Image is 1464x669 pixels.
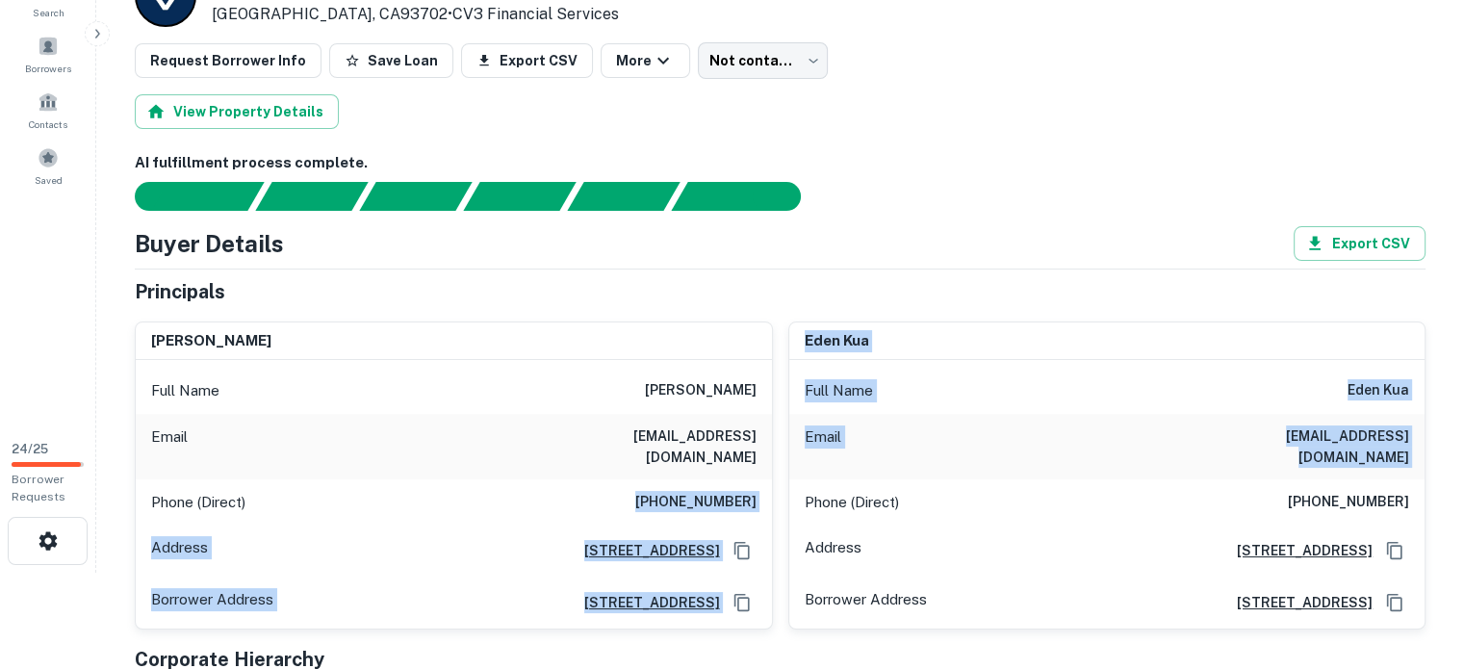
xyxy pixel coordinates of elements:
[29,116,67,132] span: Contacts
[805,536,861,565] p: Address
[329,43,453,78] button: Save Loan
[805,425,841,468] p: Email
[135,43,321,78] button: Request Borrower Info
[1178,425,1409,468] h6: [EMAIL_ADDRESS][DOMAIN_NAME]
[151,588,273,617] p: Borrower Address
[698,42,828,79] div: Not contacted
[805,588,927,617] p: Borrower Address
[33,5,64,20] span: Search
[635,491,757,514] h6: [PHONE_NUMBER]
[569,592,720,613] a: [STREET_ADDRESS]
[1368,515,1464,607] iframe: Chat Widget
[569,540,720,561] a: [STREET_ADDRESS]
[35,172,63,188] span: Saved
[151,425,188,468] p: Email
[112,182,256,211] div: Sending borrower request to AI...
[151,379,219,402] p: Full Name
[12,473,65,503] span: Borrower Requests
[151,330,271,352] h6: [PERSON_NAME]
[6,84,90,136] a: Contacts
[359,182,472,211] div: Documents found, AI parsing details...
[1221,592,1373,613] a: [STREET_ADDRESS]
[728,536,757,565] button: Copy Address
[461,43,593,78] button: Export CSV
[805,379,873,402] p: Full Name
[1221,540,1373,561] a: [STREET_ADDRESS]
[135,226,284,261] h4: Buyer Details
[255,182,368,211] div: Your request is received and processing...
[463,182,576,211] div: Principals found, AI now looking for contact information...
[151,536,208,565] p: Address
[645,379,757,402] h6: [PERSON_NAME]
[672,182,824,211] div: AI fulfillment process complete.
[567,182,680,211] div: Principals found, still searching for contact information. This may take time...
[135,152,1425,174] h6: AI fulfillment process complete.
[151,491,245,514] p: Phone (Direct)
[25,61,71,76] span: Borrowers
[1288,491,1409,514] h6: [PHONE_NUMBER]
[212,3,619,26] p: [GEOGRAPHIC_DATA], CA93702 •
[12,442,48,456] span: 24 / 25
[135,277,225,306] h5: Principals
[1348,379,1409,402] h6: eden kua
[135,94,339,129] button: View Property Details
[601,43,690,78] button: More
[526,425,757,468] h6: [EMAIL_ADDRESS][DOMAIN_NAME]
[6,28,90,80] a: Borrowers
[1294,226,1425,261] button: Export CSV
[728,588,757,617] button: Copy Address
[805,491,899,514] p: Phone (Direct)
[805,330,869,352] h6: eden kua
[452,5,619,23] a: CV3 Financial Services
[6,140,90,192] a: Saved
